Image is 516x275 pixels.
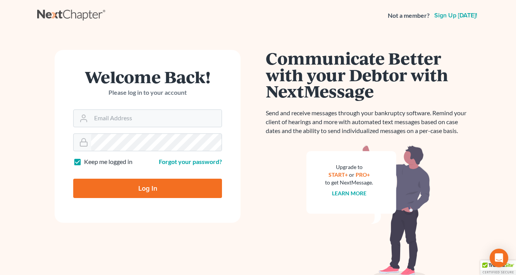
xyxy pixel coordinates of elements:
[159,158,222,165] a: Forgot your password?
[325,179,373,186] div: to get NextMessage.
[84,157,132,166] label: Keep me logged in
[480,260,516,275] div: TrustedSite Certified
[91,110,222,127] input: Email Address
[73,88,222,97] p: Please log in to your account
[332,190,366,196] a: Learn more
[266,50,471,99] h1: Communicate Better with your Debtor with NextMessage
[349,171,354,178] span: or
[329,171,348,178] a: START+
[266,109,471,135] p: Send and receive messages through your bankruptcy software. Remind your client of hearings and mo...
[490,249,508,267] div: Open Intercom Messenger
[73,179,222,198] input: Log In
[433,12,479,19] a: Sign up [DATE]!
[388,11,430,20] strong: Not a member?
[325,163,373,171] div: Upgrade to
[73,68,222,85] h1: Welcome Back!
[356,171,370,178] a: PRO+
